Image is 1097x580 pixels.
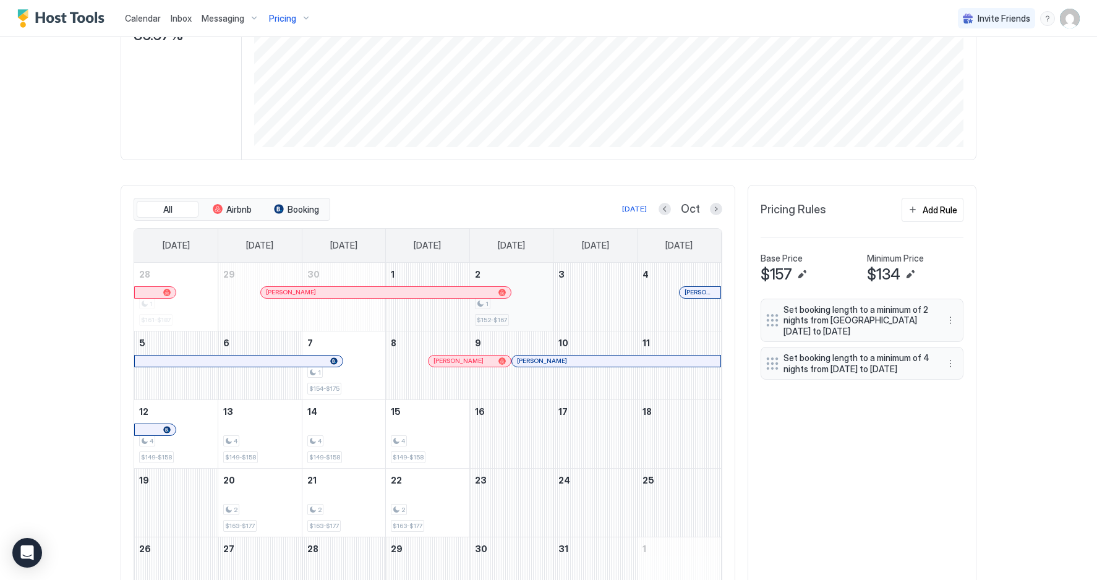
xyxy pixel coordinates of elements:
[234,506,237,514] span: 2
[1040,11,1055,26] div: menu
[558,406,568,417] span: 17
[265,201,327,218] button: Booking
[475,475,487,485] span: 23
[137,201,198,218] button: All
[307,406,317,417] span: 14
[638,331,721,354] a: October 11, 2025
[469,331,553,399] td: October 9, 2025
[218,399,302,468] td: October 13, 2025
[393,522,422,530] span: $163-$177
[386,400,469,423] a: October 15, 2025
[470,469,553,492] a: October 23, 2025
[386,469,469,492] a: October 22, 2025
[903,267,918,282] button: Edit
[269,13,296,24] span: Pricing
[134,400,218,423] a: October 12, 2025
[642,338,650,348] span: 11
[201,201,263,218] button: Airbnb
[139,406,148,417] span: 12
[318,369,321,377] span: 1
[150,437,153,445] span: 4
[386,468,470,537] td: October 22, 2025
[134,198,330,221] div: tab-group
[978,13,1030,24] span: Invite Friends
[653,229,705,262] a: Saturday
[234,229,286,262] a: Monday
[943,356,958,371] div: menu
[134,331,218,354] a: October 5, 2025
[386,537,469,560] a: October 29, 2025
[134,331,218,399] td: October 5, 2025
[393,453,424,461] span: $149-$158
[414,240,441,251] span: [DATE]
[302,537,386,560] a: October 28, 2025
[475,338,481,348] span: 9
[553,400,637,423] a: October 17, 2025
[391,269,395,279] span: 1
[163,204,173,215] span: All
[134,537,218,560] a: October 26, 2025
[309,453,340,461] span: $149-$158
[386,331,469,354] a: October 8, 2025
[470,263,553,286] a: October 2, 2025
[637,331,721,399] td: October 11, 2025
[125,12,161,25] a: Calendar
[553,263,637,286] a: October 3, 2025
[302,331,386,399] td: October 7, 2025
[867,253,924,264] span: Minimum Price
[386,331,470,399] td: October 8, 2025
[391,544,403,554] span: 29
[307,338,313,348] span: 7
[302,469,386,492] a: October 21, 2025
[558,269,565,279] span: 3
[783,352,931,374] span: Set booking length to a minimum of 4 nights from [DATE] to [DATE]
[475,269,480,279] span: 2
[485,229,537,262] a: Thursday
[391,406,401,417] span: 15
[665,240,693,251] span: [DATE]
[475,406,485,417] span: 16
[470,537,553,560] a: October 30, 2025
[943,313,958,328] div: menu
[318,229,370,262] a: Tuesday
[553,331,638,399] td: October 10, 2025
[637,399,721,468] td: October 18, 2025
[761,253,803,264] span: Base Price
[469,399,553,468] td: October 16, 2025
[218,331,302,354] a: October 6, 2025
[517,357,567,365] span: [PERSON_NAME]
[171,12,192,25] a: Inbox
[125,13,161,23] span: Calendar
[307,475,317,485] span: 21
[637,468,721,537] td: October 25, 2025
[218,400,302,423] a: October 13, 2025
[391,475,402,485] span: 22
[302,263,386,286] a: September 30, 2025
[218,468,302,537] td: October 20, 2025
[685,288,715,296] div: [PERSON_NAME] [PERSON_NAME]
[386,263,470,331] td: October 1, 2025
[139,338,145,348] span: 5
[12,538,42,568] div: Open Intercom Messenger
[288,204,319,215] span: Booking
[638,263,721,286] a: October 4, 2025
[923,203,957,216] div: Add Rule
[795,267,809,282] button: Edit
[223,269,235,279] span: 29
[309,385,339,393] span: $154-$175
[17,9,110,28] a: Host Tools Logo
[902,198,963,222] button: Add Rule
[553,399,638,468] td: October 17, 2025
[553,469,637,492] a: October 24, 2025
[553,468,638,537] td: October 24, 2025
[163,240,190,251] span: [DATE]
[134,469,218,492] a: October 19, 2025
[638,469,721,492] a: October 25, 2025
[141,453,172,461] span: $149-$158
[234,437,237,445] span: 4
[302,331,386,354] a: October 7, 2025
[139,269,150,279] span: 28
[302,468,386,537] td: October 21, 2025
[622,203,647,215] div: [DATE]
